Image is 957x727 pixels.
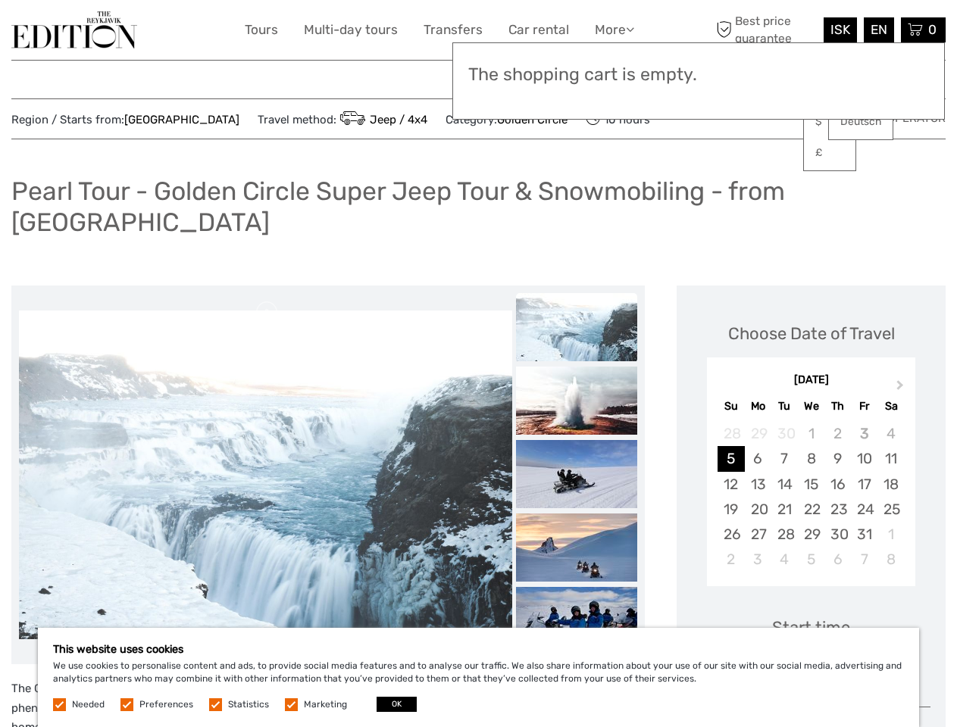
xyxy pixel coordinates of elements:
div: Sa [877,396,904,417]
label: Marketing [304,698,347,711]
label: Statistics [228,698,269,711]
img: d20006cff51242719c6f2951424a6da4_slider_thumbnail.jpeg [516,367,637,435]
div: Not available Wednesday, October 1st, 2025 [798,421,824,446]
label: Preferences [139,698,193,711]
div: Not available Friday, October 3rd, 2025 [851,421,877,446]
a: Jeep / 4x4 [336,113,427,126]
span: ISK [830,22,850,37]
span: Best price guarantee [712,13,820,46]
div: Choose Monday, October 13th, 2025 [745,472,771,497]
img: f15003c3cc8f47e885b70257023623dd_main_slider.jpeg [19,310,512,638]
div: Choose Saturday, October 11th, 2025 [877,446,904,471]
button: Next Month [890,376,914,401]
a: Tours [245,19,278,41]
div: Choose Friday, November 7th, 2025 [851,547,877,572]
h5: This website uses cookies [53,643,904,656]
div: Choose Thursday, October 23rd, 2025 [824,497,851,522]
span: 0 [926,22,939,37]
div: [DATE] [707,373,915,388]
p: We're away right now. Please check back later! [21,27,171,39]
div: Choose Wednesday, October 29th, 2025 [798,522,824,547]
div: Choose Thursday, October 9th, 2025 [824,446,851,471]
div: Choose Tuesday, October 14th, 2025 [771,472,798,497]
div: Choose Sunday, October 12th, 2025 [718,472,744,497]
div: Choose Sunday, October 5th, 2025 [718,446,744,471]
div: Not available Thursday, October 2nd, 2025 [824,421,851,446]
img: beb7156f110246c398c407fde2ae5fce_slider_thumbnail.jpg [516,587,637,655]
div: Choose Saturday, November 8th, 2025 [877,547,904,572]
div: Not available Monday, September 29th, 2025 [745,421,771,446]
a: Multi-day tours [304,19,398,41]
div: Su [718,396,744,417]
span: Region / Starts from: [11,112,239,128]
div: Choose Tuesday, October 7th, 2025 [771,446,798,471]
div: Choose Sunday, October 26th, 2025 [718,522,744,547]
div: Choose Thursday, October 30th, 2025 [824,522,851,547]
div: Tu [771,396,798,417]
div: Choose Sunday, November 2nd, 2025 [718,547,744,572]
div: Not available Sunday, September 28th, 2025 [718,421,744,446]
a: Deutsch [829,108,893,136]
div: Choose Saturday, October 18th, 2025 [877,472,904,497]
div: Choose Monday, October 20th, 2025 [745,497,771,522]
div: EN [864,17,894,42]
div: Choose Tuesday, October 21st, 2025 [771,497,798,522]
button: OK [377,697,417,712]
div: Choose Date of Travel [728,322,895,345]
a: [GEOGRAPHIC_DATA] [124,113,239,126]
div: Choose Tuesday, November 4th, 2025 [771,547,798,572]
div: Choose Friday, October 31st, 2025 [851,522,877,547]
div: Choose Monday, October 27th, 2025 [745,522,771,547]
div: Choose Friday, October 17th, 2025 [851,472,877,497]
div: Choose Monday, November 3rd, 2025 [745,547,771,572]
div: Not available Tuesday, September 30th, 2025 [771,421,798,446]
h1: Pearl Tour - Golden Circle Super Jeep Tour & Snowmobiling - from [GEOGRAPHIC_DATA] [11,176,946,237]
button: Open LiveChat chat widget [174,23,192,42]
div: Choose Tuesday, October 28th, 2025 [771,522,798,547]
div: Th [824,396,851,417]
div: Mo [745,396,771,417]
img: f15003c3cc8f47e885b70257023623dd_slider_thumbnail.jpeg [516,293,637,361]
div: Choose Wednesday, November 5th, 2025 [798,547,824,572]
img: 639669f3b0314d81813c9e080ae6c491_slider_thumbnail.jpg [516,513,637,582]
a: More [595,19,634,41]
div: Choose Wednesday, October 22nd, 2025 [798,497,824,522]
a: Golden Circle [497,113,568,126]
div: Choose Thursday, November 6th, 2025 [824,547,851,572]
div: Not available Saturday, October 4th, 2025 [877,421,904,446]
a: £ [804,139,855,167]
div: Choose Monday, October 6th, 2025 [745,446,771,471]
div: Choose Friday, October 24th, 2025 [851,497,877,522]
div: Choose Friday, October 10th, 2025 [851,446,877,471]
a: Transfers [424,19,483,41]
div: Fr [851,396,877,417]
div: Choose Saturday, November 1st, 2025 [877,522,904,547]
img: The Reykjavík Edition [11,11,137,48]
div: Choose Wednesday, October 15th, 2025 [798,472,824,497]
div: month 2025-10 [711,421,910,572]
span: Category: [446,112,568,128]
label: Needed [72,698,105,711]
div: Choose Sunday, October 19th, 2025 [718,497,744,522]
a: $ [804,108,855,136]
a: Car rental [508,19,569,41]
div: We [798,396,824,417]
div: Choose Saturday, October 25th, 2025 [877,497,904,522]
div: Choose Thursday, October 16th, 2025 [824,472,851,497]
span: Travel method: [258,108,427,129]
img: b8822a8826ec45d5825b92fa4f601ae4_slider_thumbnail.jpg [516,440,637,508]
div: We use cookies to personalise content and ads, to provide social media features and to analyse ou... [38,628,919,727]
h3: The shopping cart is empty. [468,64,929,86]
div: Start time [772,616,850,639]
div: Choose Wednesday, October 8th, 2025 [798,446,824,471]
